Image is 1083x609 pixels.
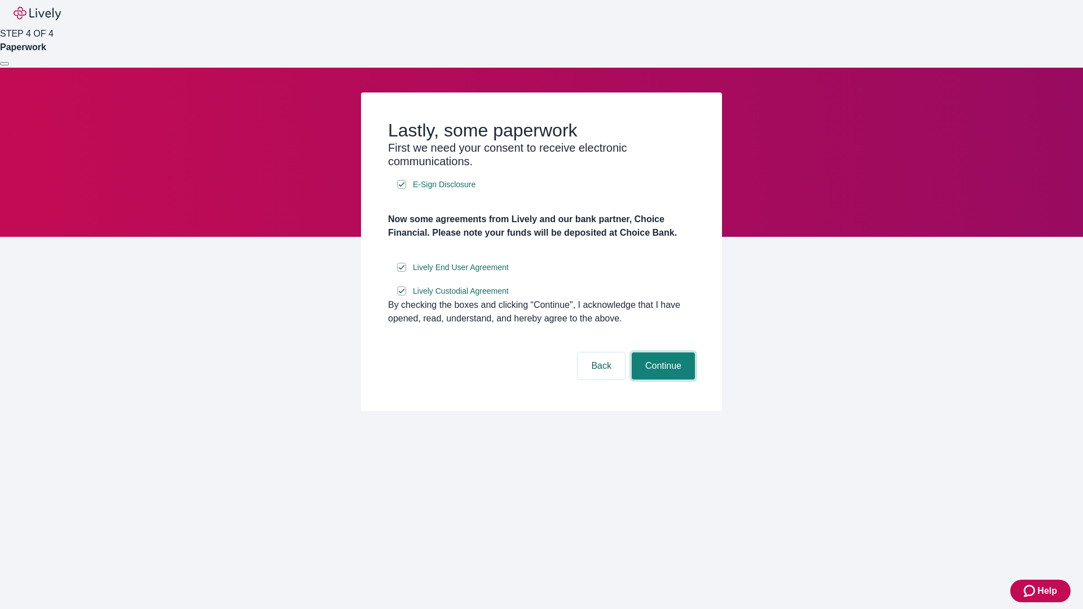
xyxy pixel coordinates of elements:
button: Back [578,352,625,379]
button: Continue [632,352,695,379]
div: By checking the boxes and clicking “Continue", I acknowledge that I have opened, read, understand... [388,298,695,325]
a: e-sign disclosure document [411,284,511,298]
h4: Now some agreements from Lively and our bank partner, Choice Financial. Please note your funds wi... [388,213,695,240]
a: e-sign disclosure document [411,261,511,275]
span: Lively Custodial Agreement [413,285,509,297]
span: Help [1037,584,1057,598]
h2: Lastly, some paperwork [388,120,695,141]
span: E-Sign Disclosure [413,179,476,191]
svg: Zendesk support icon [1024,584,1037,598]
a: e-sign disclosure document [411,178,478,192]
span: Lively End User Agreement [413,262,509,273]
button: Zendesk support iconHelp [1010,580,1071,602]
h3: First we need your consent to receive electronic communications. [388,141,695,168]
img: Lively [14,7,61,20]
